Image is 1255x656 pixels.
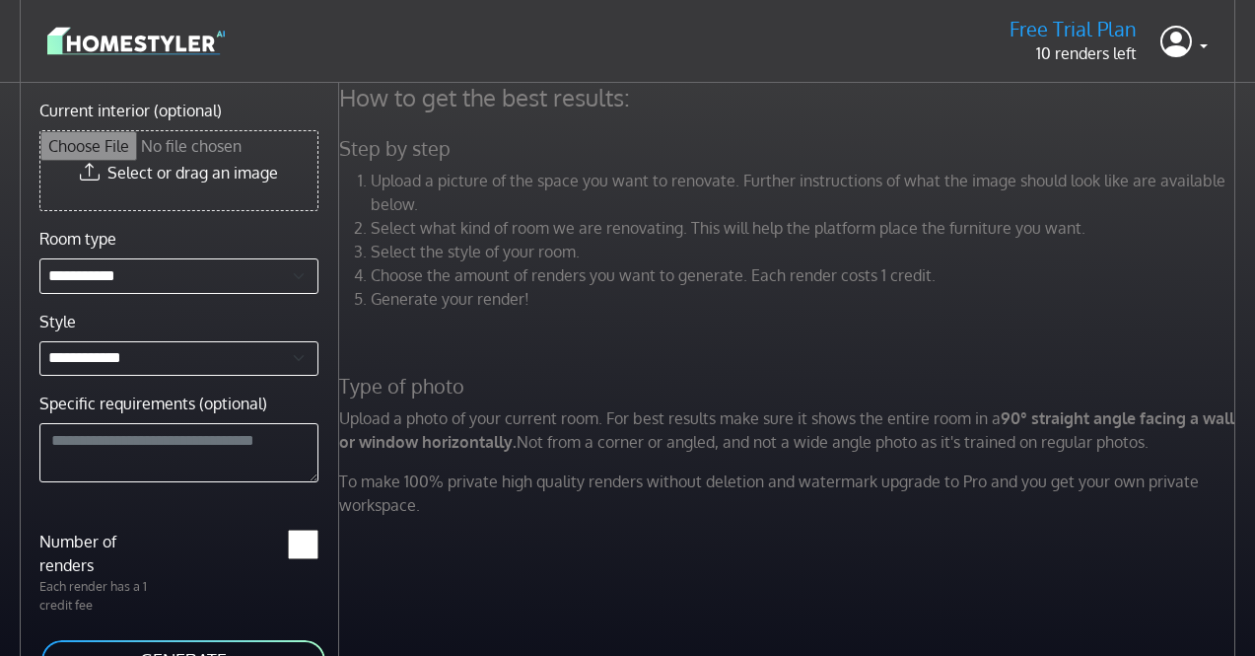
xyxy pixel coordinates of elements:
li: Select what kind of room we are renovating. This will help the platform place the furniture you w... [371,216,1240,240]
label: Current interior (optional) [39,99,222,122]
p: Each render has a 1 credit fee [28,577,178,615]
label: Specific requirements (optional) [39,392,267,415]
p: 10 renders left [1010,41,1137,65]
h5: Free Trial Plan [1010,17,1137,41]
h5: Step by step [327,136,1252,161]
h5: Type of photo [327,374,1252,399]
label: Style [39,310,76,333]
p: Upload a photo of your current room. For best results make sure it shows the entire room in a Not... [327,406,1252,454]
h4: How to get the best results: [327,83,1252,112]
li: Generate your render! [371,287,1240,311]
label: Room type [39,227,116,251]
li: Choose the amount of renders you want to generate. Each render costs 1 credit. [371,263,1240,287]
li: Select the style of your room. [371,240,1240,263]
li: Upload a picture of the space you want to renovate. Further instructions of what the image should... [371,169,1240,216]
label: Number of renders [28,530,178,577]
img: logo-3de290ba35641baa71223ecac5eacb59cb85b4c7fdf211dc9aaecaaee71ea2f8.svg [47,24,225,58]
p: To make 100% private high quality renders without deletion and watermark upgrade to Pro and you g... [327,470,1252,517]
